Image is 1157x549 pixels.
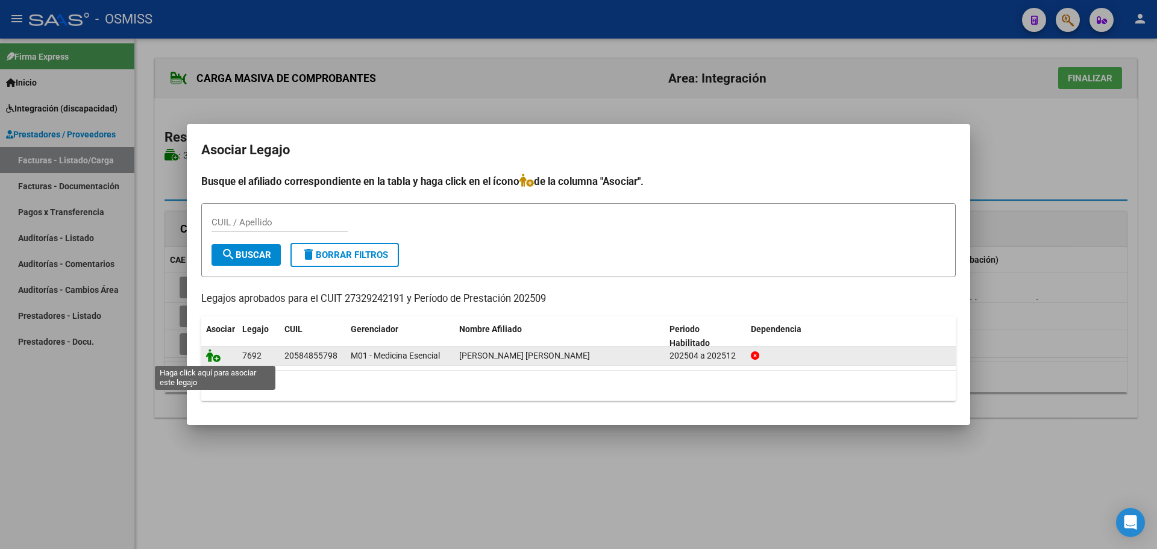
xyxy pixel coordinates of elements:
span: Buscar [221,249,271,260]
datatable-header-cell: Legajo [237,316,280,356]
button: Borrar Filtros [290,243,399,267]
span: Nombre Afiliado [459,324,522,334]
span: Legajo [242,324,269,334]
span: CUIL [284,324,303,334]
div: 202504 a 202512 [669,349,741,363]
div: Open Intercom Messenger [1116,508,1145,537]
span: Borrar Filtros [301,249,388,260]
span: Gerenciador [351,324,398,334]
mat-icon: search [221,247,236,262]
mat-icon: delete [301,247,316,262]
datatable-header-cell: Asociar [201,316,237,356]
h4: Busque el afiliado correspondiente en la tabla y haga click en el ícono de la columna "Asociar". [201,174,956,189]
p: Legajos aprobados para el CUIT 27329242191 y Período de Prestación 202509 [201,292,956,307]
datatable-header-cell: Nombre Afiliado [454,316,665,356]
datatable-header-cell: Periodo Habilitado [665,316,746,356]
span: M01 - Medicina Esencial [351,351,440,360]
datatable-header-cell: Dependencia [746,316,956,356]
button: Buscar [212,244,281,266]
div: 1 registros [201,371,956,401]
span: Asociar [206,324,235,334]
div: 20584855798 [284,349,337,363]
h2: Asociar Legajo [201,139,956,162]
span: LURASCHI CASCO LUCA JOAN [459,351,590,360]
span: Periodo Habilitado [669,324,710,348]
datatable-header-cell: CUIL [280,316,346,356]
datatable-header-cell: Gerenciador [346,316,454,356]
span: 7692 [242,351,262,360]
span: Dependencia [751,324,801,334]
